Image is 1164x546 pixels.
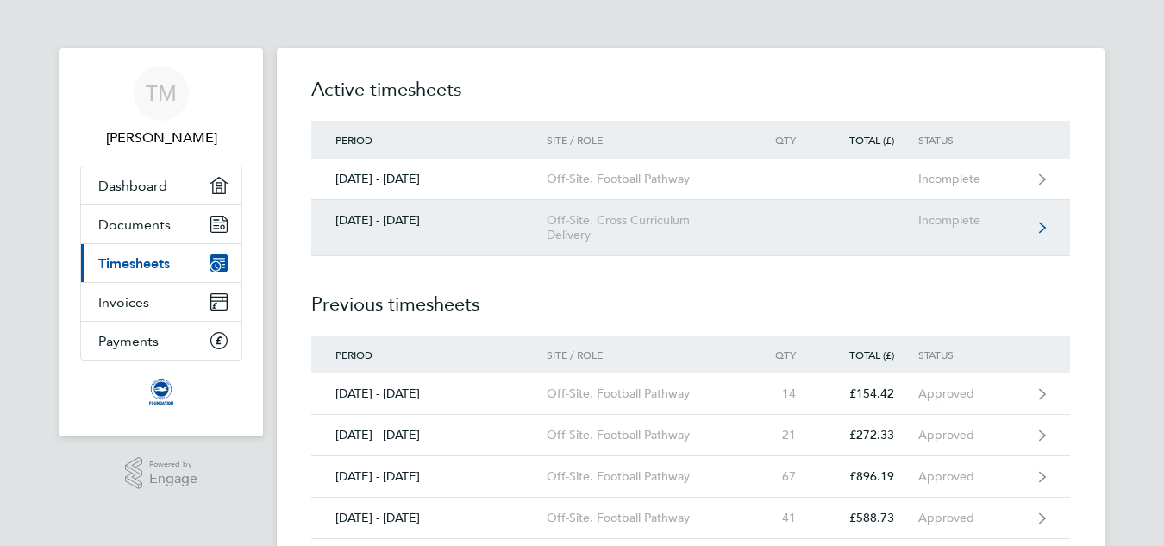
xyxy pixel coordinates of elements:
[311,200,1070,256] a: [DATE] - [DATE]Off-Site, Cross Curriculum DeliveryIncomplete
[744,134,820,146] div: Qty
[547,172,744,186] div: Off-Site, Football Pathway
[311,469,547,484] div: [DATE] - [DATE]
[311,256,1070,336] h2: Previous timesheets
[146,82,177,104] span: TM
[81,283,241,321] a: Invoices
[311,386,547,401] div: [DATE] - [DATE]
[81,244,241,282] a: Timesheets
[744,428,820,442] div: 21
[820,348,918,361] div: Total (£)
[547,213,744,242] div: Off-Site, Cross Curriculum Delivery
[547,511,744,525] div: Off-Site, Football Pathway
[98,255,170,272] span: Timesheets
[918,511,1024,525] div: Approved
[81,205,241,243] a: Documents
[918,428,1024,442] div: Approved
[81,166,241,204] a: Dashboard
[311,213,547,228] div: [DATE] - [DATE]
[59,48,263,436] nav: Main navigation
[98,178,167,194] span: Dashboard
[820,134,918,146] div: Total (£)
[335,133,372,147] span: Period
[820,511,918,525] div: £588.73
[149,472,197,486] span: Engage
[918,213,1024,228] div: Incomplete
[311,415,1070,456] a: [DATE] - [DATE]Off-Site, Football Pathway21£272.33Approved
[311,511,547,525] div: [DATE] - [DATE]
[311,76,1070,121] h2: Active timesheets
[81,322,241,360] a: Payments
[820,469,918,484] div: £896.19
[744,511,820,525] div: 41
[311,456,1070,498] a: [DATE] - [DATE]Off-Site, Football Pathway67£896.19Approved
[98,217,171,233] span: Documents
[125,457,198,490] a: Powered byEngage
[311,159,1070,200] a: [DATE] - [DATE]Off-Site, Football PathwayIncomplete
[918,134,1024,146] div: Status
[80,66,242,148] a: TM[PERSON_NAME]
[744,386,820,401] div: 14
[547,348,744,361] div: Site / Role
[80,378,242,405] a: Go to home page
[80,128,242,148] span: Tyrone Madhani
[744,348,820,361] div: Qty
[311,373,1070,415] a: [DATE] - [DATE]Off-Site, Football Pathway14£154.42Approved
[918,348,1024,361] div: Status
[147,378,175,405] img: albioninthecommunity-logo-retina.png
[98,333,159,349] span: Payments
[149,457,197,472] span: Powered by
[820,428,918,442] div: £272.33
[311,498,1070,539] a: [DATE] - [DATE]Off-Site, Football Pathway41£588.73Approved
[547,469,744,484] div: Off-Site, Football Pathway
[335,348,372,361] span: Period
[820,386,918,401] div: £154.42
[547,134,744,146] div: Site / Role
[547,428,744,442] div: Off-Site, Football Pathway
[918,386,1024,401] div: Approved
[744,469,820,484] div: 67
[547,386,744,401] div: Off-Site, Football Pathway
[311,172,547,186] div: [DATE] - [DATE]
[918,172,1024,186] div: Incomplete
[311,428,547,442] div: [DATE] - [DATE]
[918,469,1024,484] div: Approved
[98,294,149,311] span: Invoices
